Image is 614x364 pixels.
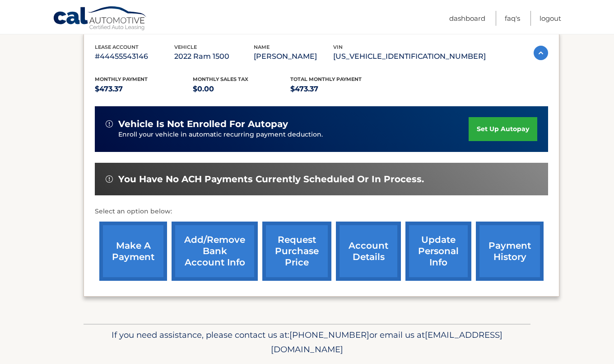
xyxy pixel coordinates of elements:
[476,222,544,281] a: payment history
[333,44,343,50] span: vin
[540,11,561,26] a: Logout
[336,222,401,281] a: account details
[449,11,485,26] a: Dashboard
[193,76,248,82] span: Monthly sales Tax
[95,76,148,82] span: Monthly Payment
[254,44,270,50] span: name
[254,50,333,63] p: [PERSON_NAME]
[95,50,174,63] p: #44455543146
[53,6,148,32] a: Cal Automotive
[95,83,193,95] p: $473.37
[99,222,167,281] a: make a payment
[290,76,362,82] span: Total Monthly Payment
[106,120,113,128] img: alert-white.svg
[118,130,469,140] p: Enroll your vehicle in automatic recurring payment deduction.
[193,83,291,95] p: $0.00
[469,117,537,141] a: set up autopay
[290,83,388,95] p: $473.37
[271,330,502,355] span: [EMAIL_ADDRESS][DOMAIN_NAME]
[172,222,258,281] a: Add/Remove bank account info
[95,44,139,50] span: lease account
[289,330,369,340] span: [PHONE_NUMBER]
[118,118,288,130] span: vehicle is not enrolled for autopay
[505,11,520,26] a: FAQ's
[534,46,548,60] img: accordion-active.svg
[333,50,486,63] p: [US_VEHICLE_IDENTIFICATION_NUMBER]
[262,222,331,281] a: request purchase price
[118,174,424,185] span: You have no ACH payments currently scheduled or in process.
[174,44,197,50] span: vehicle
[95,206,548,217] p: Select an option below:
[89,328,525,357] p: If you need assistance, please contact us at: or email us at
[174,50,254,63] p: 2022 Ram 1500
[405,222,471,281] a: update personal info
[106,175,113,183] img: alert-white.svg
